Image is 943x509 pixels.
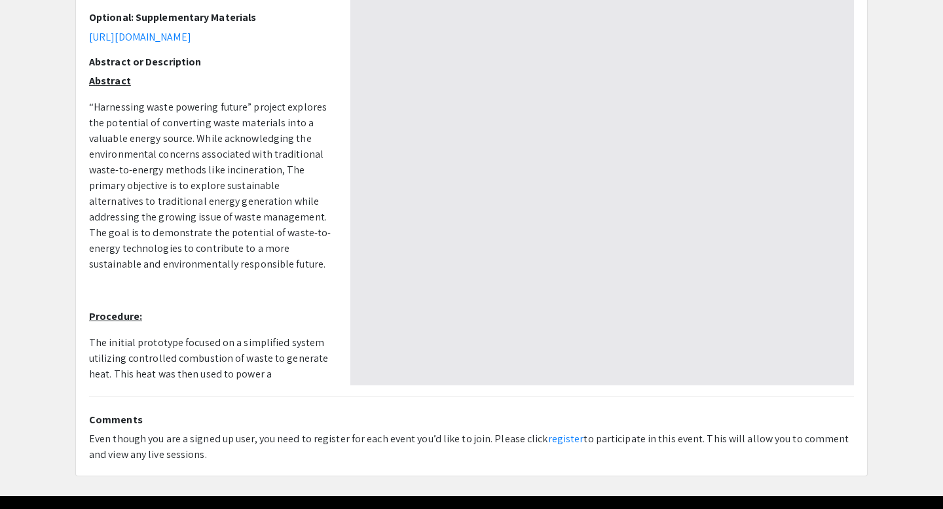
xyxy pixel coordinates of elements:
[89,99,331,272] p: “Harnessing waste powering future” project explores the potential of converting waste materials i...
[89,413,854,426] h2: Comments
[89,11,331,24] h2: Optional: Supplementary Materials
[89,30,191,44] a: [URL][DOMAIN_NAME]
[10,450,56,499] iframe: Chat
[89,56,331,68] h2: Abstract or Description
[89,74,131,88] u: Abstract
[89,309,142,323] u: Procedure:
[89,431,854,463] div: Even though you are a signed up user, you need to register for each event you’d like to join. Ple...
[89,335,331,461] p: The initial prototype focused on a simplified system utilizing controlled combustion of waste to ...
[548,432,584,446] a: register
